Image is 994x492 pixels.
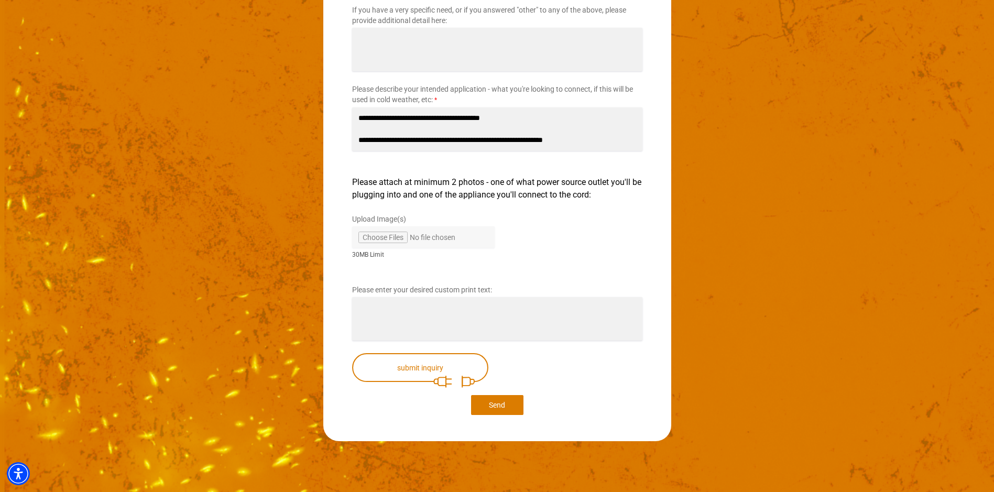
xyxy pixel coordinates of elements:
div: Accessibility Menu [7,462,30,485]
button: Send [471,395,523,415]
p: Please attach at minimum 2 photos - one of what power source outlet you'll be plugging into and o... [352,176,642,201]
span: Please enter your desired custom print text: [352,286,492,294]
span: If you have a very specific need, or if you answered "other" to any of the above, please provide ... [352,6,626,25]
span: Please describe your intended application - what you're looking to connect, if this will be used ... [352,85,633,104]
button: submit inquiry [352,353,488,382]
span: Upload Image(s) [352,215,406,223]
small: 30MB Limit [352,250,495,259]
